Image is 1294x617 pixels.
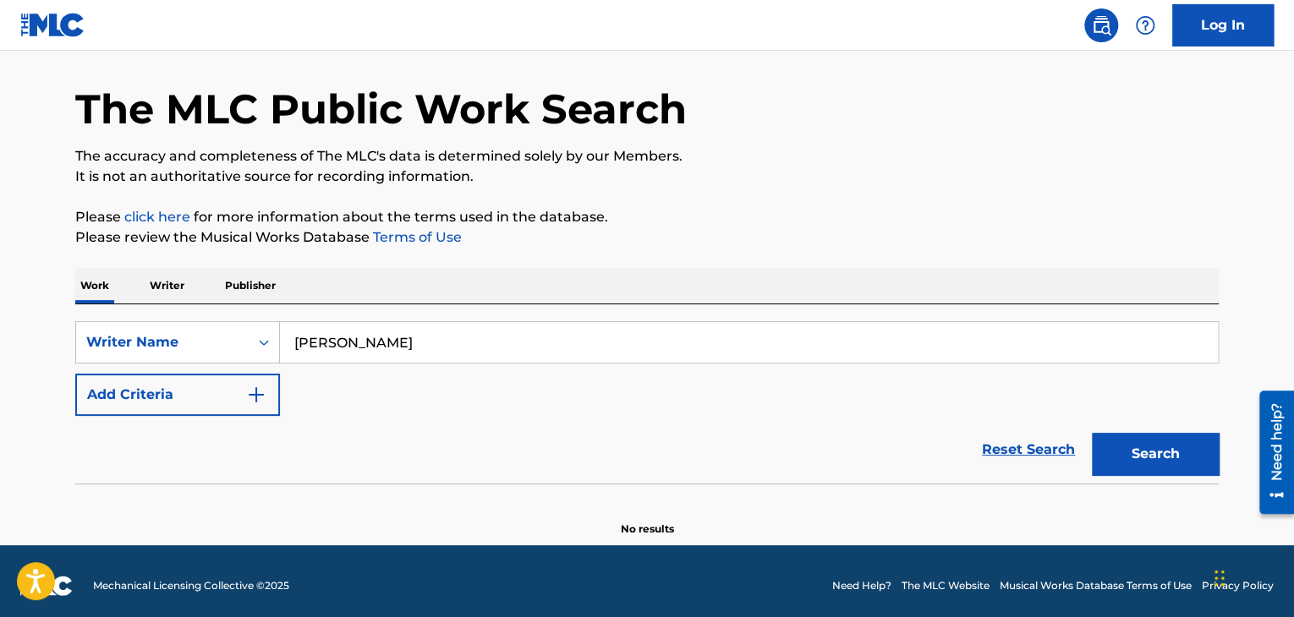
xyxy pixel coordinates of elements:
iframe: Chat Widget [1209,536,1294,617]
a: click here [124,209,190,225]
a: Need Help? [832,578,891,593]
p: No results [621,501,674,537]
div: Help [1128,8,1162,42]
p: It is not an authoritative source for recording information. [75,167,1219,187]
p: Please review the Musical Works Database [75,227,1219,248]
a: Musical Works Database Terms of Use [1000,578,1192,593]
a: Reset Search [973,431,1083,468]
p: Writer [145,268,189,303]
a: Public Search [1084,8,1118,42]
a: Privacy Policy [1202,578,1274,593]
img: help [1135,15,1155,35]
p: Please for more information about the terms used in the database. [75,207,1219,227]
img: 9d2ae6d4665cec9f34b9.svg [246,385,266,405]
img: MLC Logo [20,13,85,37]
div: Writer Name [86,332,239,352]
iframe: Resource Center [1247,385,1294,521]
img: search [1091,15,1111,35]
a: The MLC Website [902,578,990,593]
a: Log In [1172,4,1274,46]
div: Виджет чата [1209,536,1294,617]
a: Terms of Use [370,229,462,245]
p: Publisher [220,268,281,303]
button: Add Criteria [75,374,280,416]
p: The accuracy and completeness of The MLC's data is determined solely by our Members. [75,146,1219,167]
p: Work [75,268,114,303]
span: Mechanical Licensing Collective © 2025 [93,578,289,593]
div: Перетащить [1214,553,1225,603]
form: Search Form [75,321,1219,483]
h1: The MLC Public Work Search [75,84,687,134]
button: Search [1092,433,1219,475]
